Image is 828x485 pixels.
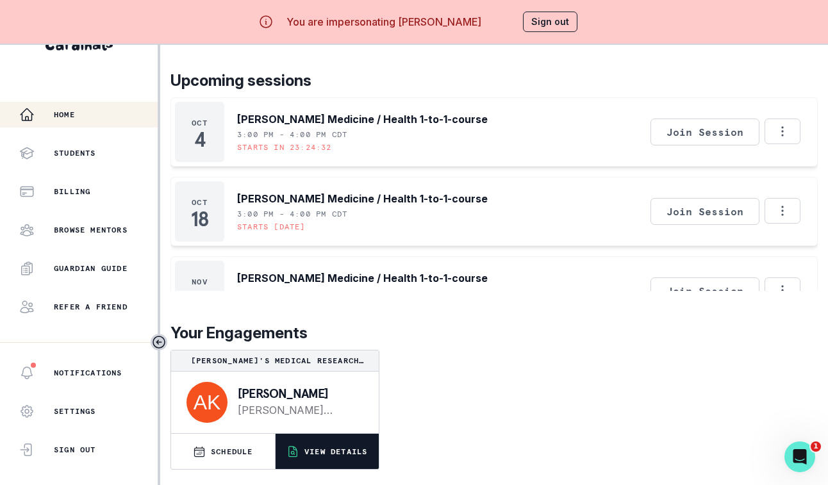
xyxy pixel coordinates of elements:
button: Options [765,277,800,303]
button: Join Session [650,277,759,304]
p: VIEW DETAILS [304,447,367,457]
p: 18 [191,213,208,226]
p: Starts [DATE] [237,222,306,232]
button: Options [765,198,800,224]
p: Oct [192,197,208,208]
p: 3:00 PM - 4:00 PM CDT [237,209,347,219]
p: 3:00 PM - 4:00 PM CDT [237,129,347,140]
p: Nov [192,277,208,287]
p: Your Engagements [170,322,818,345]
p: You are impersonating [PERSON_NAME] [286,14,481,29]
img: svg [186,382,228,423]
p: Settings [54,406,96,416]
p: Notifications [54,368,122,378]
p: Browse Mentors [54,225,128,235]
p: SCHEDULE [211,447,253,457]
span: 1 [811,441,821,452]
p: Refer a friend [54,302,128,312]
a: [PERSON_NAME][EMAIL_ADDRESS][DOMAIN_NAME] [238,402,358,418]
p: Guardian Guide [54,263,128,274]
p: Upcoming sessions [170,69,818,92]
button: Options [765,119,800,144]
p: [PERSON_NAME] [238,387,358,400]
p: Billing [54,186,90,197]
button: Toggle sidebar [151,334,167,350]
p: Oct [192,118,208,128]
p: [PERSON_NAME] Medicine / Health 1-to-1-course [237,270,488,286]
button: VIEW DETAILS [276,434,379,469]
p: Sign Out [54,445,96,455]
button: Join Session [650,119,759,145]
p: [PERSON_NAME]'s Medical Research Passion Project [176,356,374,366]
p: Home [54,110,75,120]
p: 3:00 PM - 4:00 PM CDT [237,288,347,299]
p: Starts in 23:24:32 [237,142,332,152]
button: Sign out [523,12,577,32]
iframe: Intercom live chat [784,441,815,472]
p: [PERSON_NAME] Medicine / Health 1-to-1-course [237,191,488,206]
button: Join Session [650,198,759,225]
p: Students [54,148,96,158]
p: [PERSON_NAME] Medicine / Health 1-to-1-course [237,111,488,127]
p: 4 [194,133,205,146]
button: SCHEDULE [171,434,275,469]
